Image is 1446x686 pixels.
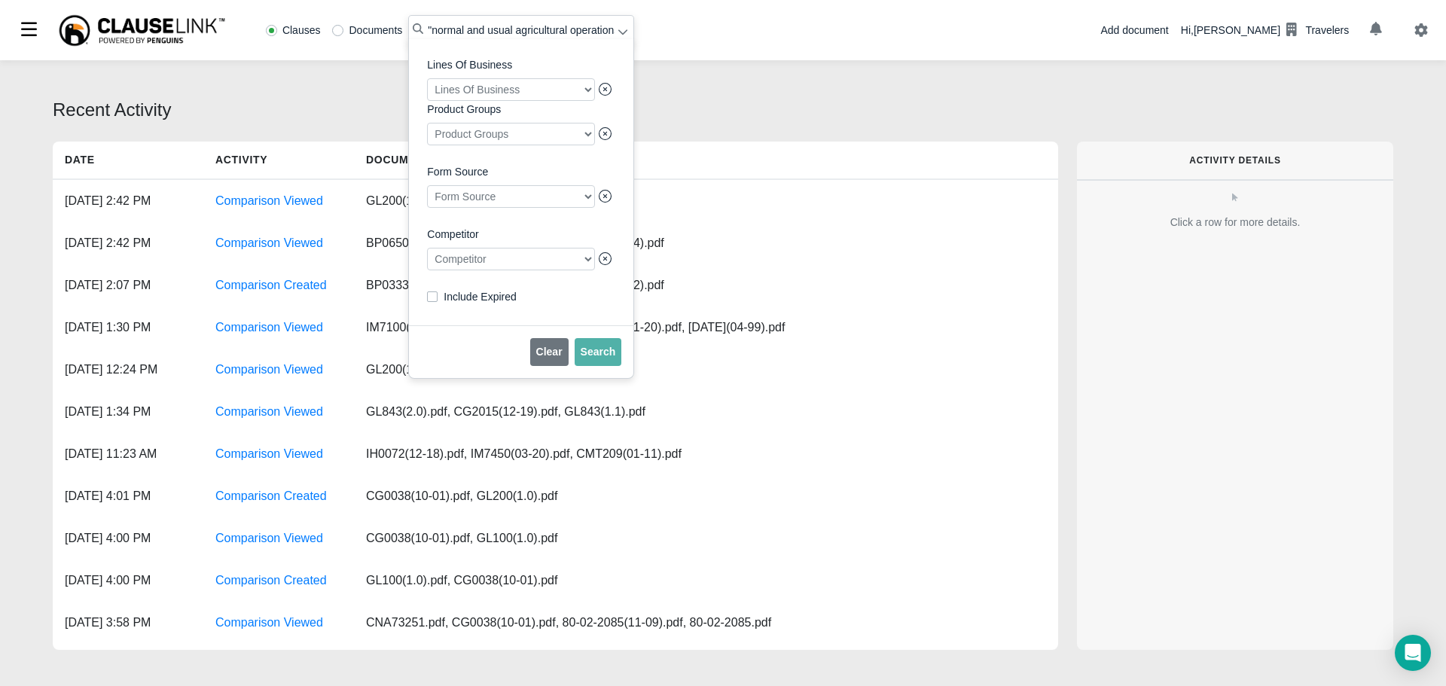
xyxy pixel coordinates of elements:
[53,391,203,433] div: [DATE] 1:34 PM
[536,346,563,358] span: Clear
[53,306,203,349] div: [DATE] 1:30 PM
[215,489,327,502] a: Comparison Created
[53,644,203,686] div: [DATE] 3:57 PM
[427,227,615,242] label: Competitor
[53,142,203,178] h5: Date
[1101,155,1369,166] h6: Activity Details
[427,78,595,101] div: Lines Of Business
[53,222,203,264] div: [DATE] 2:42 PM
[427,185,595,208] div: Form Source
[427,164,615,180] label: Form Source
[1305,23,1349,38] div: Travelers
[354,391,657,433] div: GL843(2.0).pdf, CG2015(12-19).pdf, GL843(1.1).pdf
[266,25,321,35] label: Clauses
[530,338,569,366] button: Clear
[427,57,615,73] label: Lines Of Business
[53,180,203,222] div: [DATE] 2:42 PM
[1395,635,1431,671] div: Open Intercom Messenger
[354,602,783,644] div: CNA73251.pdf, CG0038(10-01).pdf, 80-02-2085(11-09).pdf, 80-02-2085.pdf
[354,475,655,517] div: CG0038(10-01).pdf, GL200(1.0).pdf
[215,236,323,249] a: Comparison Viewed
[427,248,595,270] div: Competitor
[354,559,655,602] div: GL100(1.0).pdf, CG0038(10-01).pdf
[215,194,323,207] a: Comparison Viewed
[53,349,203,391] div: [DATE] 12:24 PM
[215,279,327,291] a: Comparison Created
[354,222,676,264] div: BP0650(06-12).pdf, GL244(3.0).pdf, BP0333(05-04).pdf
[215,363,323,376] a: Comparison Viewed
[408,15,634,45] input: Search library...
[354,517,655,559] div: CG0038(10-01).pdf, GL100(1.0).pdf
[354,180,655,222] div: GL200(1.0).pdf, GL100(1.0).pdf
[53,517,203,559] div: [DATE] 4:00 PM
[581,346,616,358] span: Search
[53,475,203,517] div: [DATE] 4:01 PM
[215,405,323,418] a: Comparison Viewed
[53,559,203,602] div: [DATE] 4:00 PM
[354,644,783,686] div: CNA73251.pdf, CG0038(10-01).pdf, 80-02-2085.pdf, 80-02-2085(11-09).pdf
[427,123,595,145] div: Product Groups
[332,25,402,35] label: Documents
[354,306,797,349] div: IM7100(08-10).pdf, IH0073(05-17).pdf, CMT241(01-20).pdf, [DATE](04-99).pdf
[215,321,323,334] a: Comparison Viewed
[215,616,323,629] a: Comparison Viewed
[427,102,615,117] label: Product Groups
[354,264,676,306] div: BP0333(05-04).pdf, GL244(3.0).pdf, BP0650(06-12).pdf
[53,96,1393,123] div: Recent Activity
[1089,215,1381,230] div: Click a row for more details.
[1100,23,1168,38] div: Add document
[215,532,323,544] a: Comparison Viewed
[203,142,354,178] h5: Activity
[53,264,203,306] div: [DATE] 2:07 PM
[215,574,327,587] a: Comparison Created
[215,447,323,460] a: Comparison Viewed
[53,433,203,475] div: [DATE] 11:23 AM
[53,602,203,644] div: [DATE] 3:58 PM
[1181,17,1349,43] div: Hi, [PERSON_NAME]
[57,14,227,47] img: ClauseLink
[354,433,694,475] div: IH0072(12-18).pdf, IM7450(03-20).pdf, CMT209(01-11).pdf
[354,142,655,178] h5: Documents
[575,338,622,366] button: Search
[427,291,517,302] label: Include Expired
[354,349,655,391] div: GL200(1.0).pdf, CG0038(10-01).pdf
